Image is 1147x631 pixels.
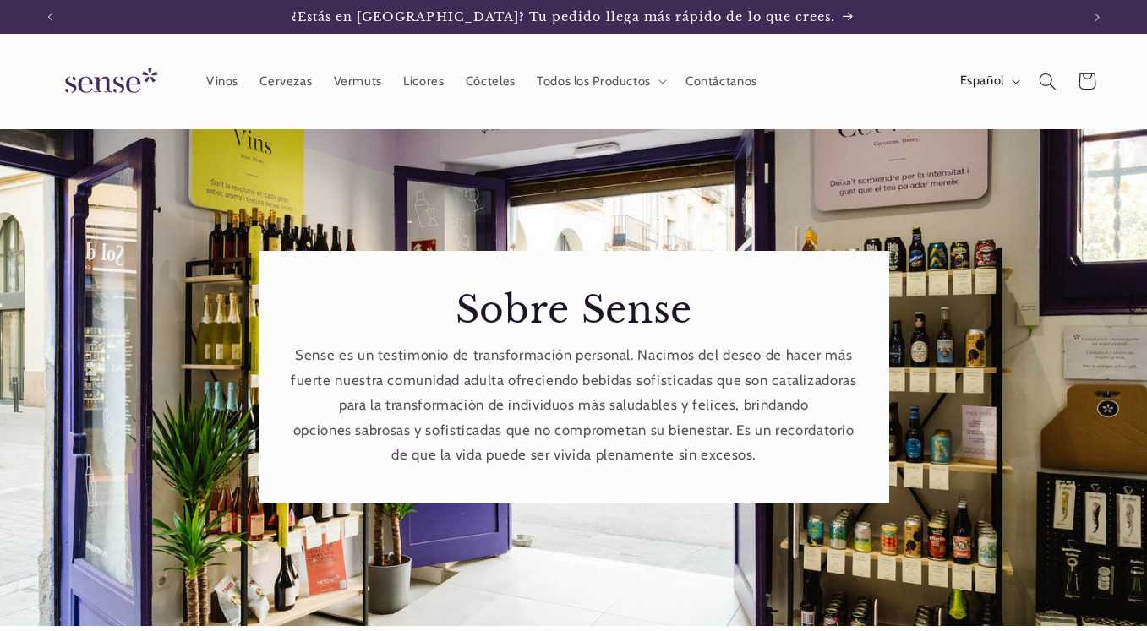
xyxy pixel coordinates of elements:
[393,63,456,100] a: Licores
[206,73,238,90] span: Vinos
[526,63,675,100] summary: Todos los Productos
[195,63,249,100] a: Vinos
[323,63,393,100] a: Vermuts
[466,73,516,90] span: Cócteles
[292,9,836,24] span: ¿Estás en [GEOGRAPHIC_DATA]? Tu pedido llega más rápido de lo que crees.
[455,63,526,100] a: Cócteles
[949,64,1028,98] button: Español
[403,73,444,90] span: Licores
[1028,62,1067,101] summary: Búsqueda
[685,73,757,90] span: Contáctanos
[960,72,1004,90] span: Español
[45,57,172,106] img: Sense
[537,73,651,90] span: Todos los Productos
[290,343,858,468] p: Sense es un testimonio de transformación personal. Nacimos del deseo de hacer más fuerte nuestra...
[334,73,382,90] span: Vermuts
[259,73,312,90] span: Cervezas
[675,63,767,100] a: Contáctanos
[38,51,178,112] a: Sense
[249,63,323,100] a: Cervezas
[290,286,858,335] h2: Sobre Sense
